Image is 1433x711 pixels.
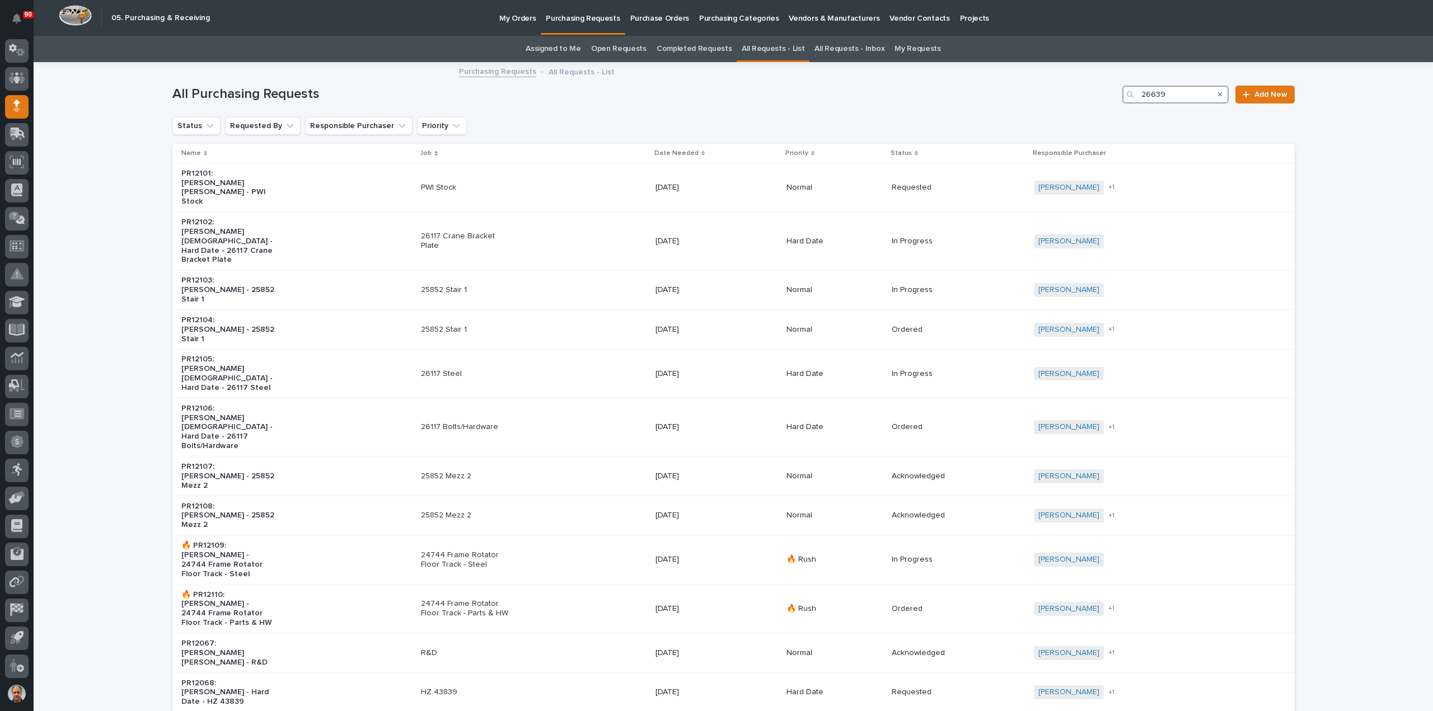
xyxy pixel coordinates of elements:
p: [DATE] [655,369,749,379]
p: 24744 Frame Rotator Floor Track - Steel [421,550,514,569]
p: In Progress [892,555,985,564]
span: + 1 [1108,184,1114,191]
input: Search [1122,86,1229,103]
a: My Requests [895,36,941,62]
p: PR12106: [PERSON_NAME][DEMOGRAPHIC_DATA] - Hard Date - 26117 Bolts/Hardware [181,404,275,451]
p: Normal [786,285,880,295]
button: users-avatar [5,682,29,705]
span: + 1 [1108,424,1114,431]
p: Acknowledged [892,648,985,658]
tr: 🔥 PR12109: [PERSON_NAME] - 24744 Frame Rotator Floor Track - Steel24744 Frame Rotator Floor Track... [172,535,1295,584]
p: Hard Date [786,237,880,246]
a: [PERSON_NAME] [1038,237,1099,246]
p: PR12105: [PERSON_NAME][DEMOGRAPHIC_DATA] - Hard Date - 26117 Steel [181,355,275,392]
span: + 1 [1108,649,1114,656]
a: [PERSON_NAME] [1038,511,1099,520]
p: Job [420,147,432,159]
h1: All Purchasing Requests [172,86,1118,102]
a: Purchasing Requests [459,64,536,77]
tr: PR12105: [PERSON_NAME][DEMOGRAPHIC_DATA] - Hard Date - 26117 Steel26117 Steel[DATE]Hard DateIn Pr... [172,349,1295,398]
p: Hard Date [786,369,880,379]
tr: PR12067: [PERSON_NAME] [PERSON_NAME] - R&DR&D[DATE]NormalAcknowledged[PERSON_NAME] +1 [172,633,1295,673]
img: Workspace Logo [59,5,92,26]
p: Hard Date [786,688,880,697]
p: R&D [421,648,514,658]
p: PR12102: [PERSON_NAME][DEMOGRAPHIC_DATA] - Hard Date - 26117 Crane Bracket Plate [181,218,275,265]
a: [PERSON_NAME] [1038,325,1099,335]
p: 26117 Steel [421,369,514,379]
p: Name [181,147,201,159]
p: 🔥 Rush [786,555,880,564]
p: Ordered [892,422,985,432]
a: [PERSON_NAME] [1038,604,1099,614]
p: 25852 Mezz 2 [421,511,514,520]
a: Add New [1235,86,1294,103]
p: PR12108: [PERSON_NAME] - 25852 Mezz 2 [181,502,275,530]
p: PR12068: [PERSON_NAME] - Hard Date - HZ 43839 [181,679,275,707]
p: 🔥 PR12110: [PERSON_NAME] - 24744 Frame Rotator Floor Track - Parts & HW [181,590,275,628]
p: 25852 Stair 1 [421,285,514,295]
p: Normal [786,511,880,520]
a: [PERSON_NAME] [1038,472,1099,481]
p: Ordered [892,604,985,614]
p: HZ 43839 [421,688,514,697]
span: + 1 [1108,689,1114,696]
tr: PR12104: [PERSON_NAME] - 25852 Stair 125852 Stair 1[DATE]NormalOrdered[PERSON_NAME] +1 [172,310,1295,350]
p: Requested [892,183,985,192]
span: + 1 [1108,605,1114,612]
p: PR12103: [PERSON_NAME] - 25852 Stair 1 [181,276,275,304]
tr: PR12107: [PERSON_NAME] - 25852 Mezz 225852 Mezz 2[DATE]NormalAcknowledged[PERSON_NAME] [172,456,1295,496]
a: [PERSON_NAME] [1038,285,1099,295]
button: Notifications [5,7,29,30]
div: Notifications90 [14,13,29,31]
h2: 05. Purchasing & Receiving [111,13,210,23]
a: [PERSON_NAME] [1038,183,1099,192]
a: [PERSON_NAME] [1038,688,1099,697]
p: PR12107: [PERSON_NAME] - 25852 Mezz 2 [181,462,275,490]
a: All Requests - List [742,36,804,62]
p: Status [891,147,912,159]
p: Priority [785,147,808,159]
p: [DATE] [655,648,749,658]
p: All Requests - List [549,65,615,77]
p: [DATE] [655,237,749,246]
p: 🔥 PR12109: [PERSON_NAME] - 24744 Frame Rotator Floor Track - Steel [181,541,275,578]
p: Ordered [892,325,985,335]
p: In Progress [892,369,985,379]
p: [DATE] [655,511,749,520]
p: Acknowledged [892,511,985,520]
p: Acknowledged [892,472,985,481]
tr: PR12103: [PERSON_NAME] - 25852 Stair 125852 Stair 1[DATE]NormalIn Progress[PERSON_NAME] [172,270,1295,310]
button: Requested By [225,117,301,135]
button: Responsible Purchaser [305,117,413,135]
p: Requested [892,688,985,697]
p: PR12101: [PERSON_NAME] [PERSON_NAME] - PWI Stock [181,169,275,206]
p: [DATE] [655,285,749,295]
tr: PR12108: [PERSON_NAME] - 25852 Mezz 225852 Mezz 2[DATE]NormalAcknowledged[PERSON_NAME] +1 [172,496,1295,536]
a: Assigned to Me [526,36,581,62]
a: [PERSON_NAME] [1038,648,1099,658]
p: Normal [786,325,880,335]
span: + 1 [1108,326,1114,333]
p: [DATE] [655,555,749,564]
p: 26117 Bolts/Hardware [421,422,514,432]
p: 26117 Crane Bracket Plate [421,232,514,251]
p: Normal [786,472,880,481]
p: [DATE] [655,604,749,614]
p: Responsible Purchaser [1033,147,1106,159]
tr: PR12101: [PERSON_NAME] [PERSON_NAME] - PWI StockPWI Stock[DATE]NormalRequested[PERSON_NAME] +1 [172,163,1295,212]
p: Normal [786,648,880,658]
p: [DATE] [655,422,749,432]
a: [PERSON_NAME] [1038,369,1099,379]
p: Hard Date [786,422,880,432]
p: [DATE] [655,325,749,335]
p: In Progress [892,285,985,295]
a: [PERSON_NAME] [1038,422,1099,432]
button: Priority [417,117,467,135]
tr: 🔥 PR12110: [PERSON_NAME] - 24744 Frame Rotator Floor Track - Parts & HW24744 Frame Rotator Floor ... [172,584,1295,633]
a: Completed Requests [657,36,732,62]
p: In Progress [892,237,985,246]
p: [DATE] [655,688,749,697]
p: 25852 Mezz 2 [421,472,514,481]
